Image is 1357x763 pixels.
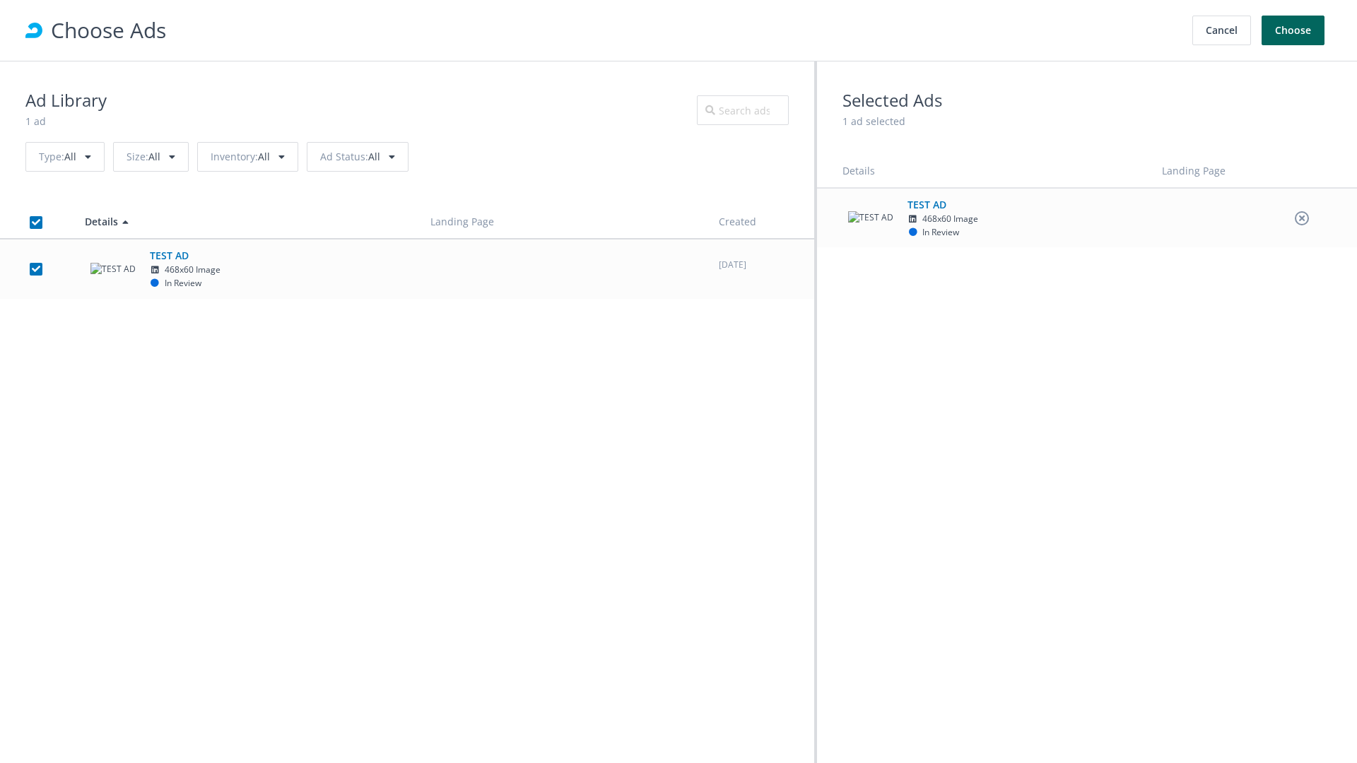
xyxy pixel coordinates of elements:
span: TEST AD [150,248,327,290]
span: Type : [39,150,64,163]
div: RollWorks [25,22,42,39]
h5: TEST AD [150,248,327,264]
div: All [197,142,298,172]
span: Inventory : [211,150,258,163]
span: 1 ad [25,114,46,128]
span: Landing Page [430,215,494,228]
span: Details [842,164,875,177]
h2: Selected Ads [842,87,1332,114]
h2: Ad Library [25,87,107,114]
i: LinkedIn [150,266,160,274]
span: 1 ad selected [842,114,905,128]
div: 468x60 Image [150,264,327,277]
div: 468x60 Image [907,213,1084,226]
p: Mar 30, 2021 [719,259,801,272]
input: Search ads [697,95,789,125]
h5: TEST AD [907,197,1084,213]
button: Choose [1262,16,1324,45]
span: TEST AD [907,197,1084,239]
img: TEST AD [848,211,893,225]
div: In Review [907,226,959,239]
div: All [307,142,409,172]
h1: Choose Ads [51,13,1189,47]
button: Cancel [1192,16,1251,45]
span: Details [85,215,118,228]
span: Landing Page [1162,164,1226,177]
span: Size : [127,150,148,163]
span: Created [719,215,756,228]
img: TEST AD [90,263,136,276]
span: Help [35,10,64,23]
div: All [113,142,189,172]
i: LinkedIn [907,215,918,223]
div: All [25,142,105,172]
div: In Review [150,277,201,290]
span: Ad Status : [320,150,368,163]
